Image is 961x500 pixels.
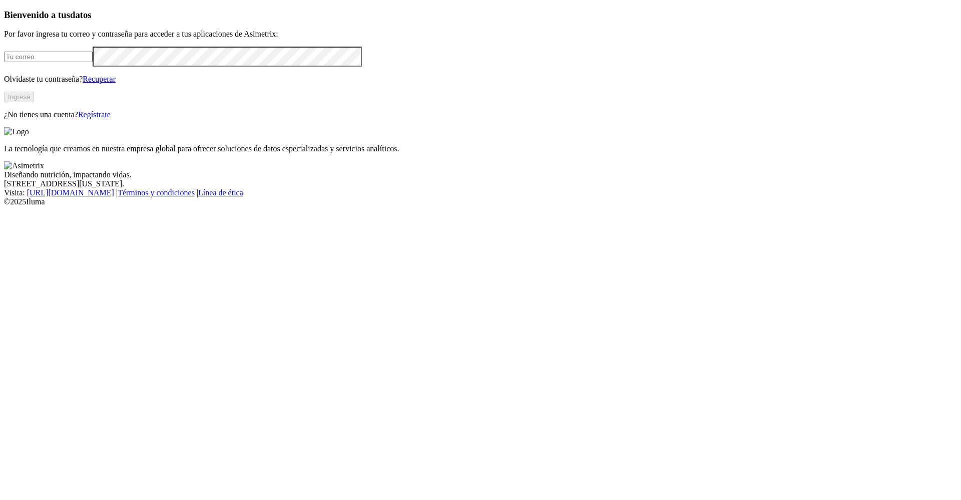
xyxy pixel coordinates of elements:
div: Diseñando nutrición, impactando vidas. [4,170,957,179]
span: datos [70,10,92,20]
p: La tecnología que creamos en nuestra empresa global para ofrecer soluciones de datos especializad... [4,144,957,153]
button: Ingresa [4,92,34,102]
div: © 2025 Iluma [4,197,957,206]
input: Tu correo [4,52,93,62]
p: ¿No tienes una cuenta? [4,110,957,119]
a: [URL][DOMAIN_NAME] [27,188,114,197]
div: Visita : | | [4,188,957,197]
a: Recuperar [83,75,116,83]
img: Logo [4,127,29,136]
div: [STREET_ADDRESS][US_STATE]. [4,179,957,188]
h3: Bienvenido a tus [4,10,957,21]
p: Por favor ingresa tu correo y contraseña para acceder a tus aplicaciones de Asimetrix: [4,30,957,39]
img: Asimetrix [4,161,44,170]
a: Regístrate [78,110,111,119]
a: Términos y condiciones [118,188,195,197]
a: Línea de ética [198,188,243,197]
p: Olvidaste tu contraseña? [4,75,957,84]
